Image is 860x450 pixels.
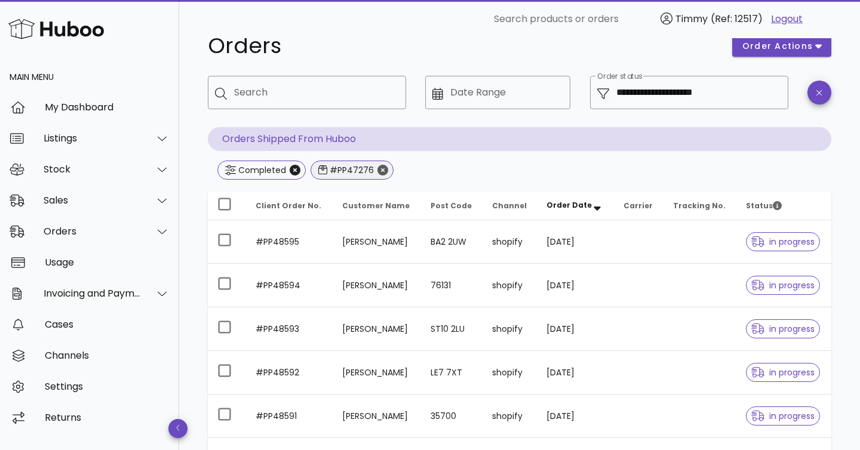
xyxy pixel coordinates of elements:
[483,192,537,220] th: Channel
[736,192,831,220] th: Status
[675,12,708,26] span: Timmy
[623,201,653,211] span: Carrier
[431,201,472,211] span: Post Code
[8,16,104,42] img: Huboo Logo
[246,192,333,220] th: Client Order No.
[483,264,537,307] td: shopify
[537,394,614,438] td: [DATE]
[44,132,141,144] div: Listings
[751,325,815,333] span: in progress
[256,201,321,211] span: Client Order No.
[483,220,537,264] td: shopify
[45,412,170,423] div: Returns
[45,101,170,113] div: My Dashboard
[751,281,815,289] span: in progress
[333,307,421,351] td: [PERSON_NAME]
[45,381,170,392] div: Settings
[333,351,421,394] td: [PERSON_NAME]
[421,264,483,307] td: 76131
[327,164,374,176] div: #PP47276
[421,351,483,394] td: LE7 7XT
[44,164,141,175] div: Stock
[45,319,170,330] div: Cases
[537,264,614,307] td: [DATE]
[333,220,421,264] td: [PERSON_NAME]
[492,201,527,211] span: Channel
[377,165,388,175] button: Close
[732,35,831,57] button: order actions
[208,35,718,57] h1: Orders
[537,220,614,264] td: [DATE]
[483,307,537,351] td: shopify
[44,195,141,206] div: Sales
[614,192,664,220] th: Carrier
[537,192,614,220] th: Order Date: Sorted descending. Activate to remove sorting.
[673,201,726,211] span: Tracking No.
[333,264,421,307] td: [PERSON_NAME]
[45,257,170,268] div: Usage
[483,351,537,394] td: shopify
[771,12,803,26] a: Logout
[751,368,815,377] span: in progress
[421,192,483,220] th: Post Code
[246,264,333,307] td: #PP48594
[333,394,421,438] td: [PERSON_NAME]
[246,220,333,264] td: #PP48595
[537,307,614,351] td: [DATE]
[597,72,642,81] label: Order status
[746,201,782,211] span: Status
[546,200,592,210] span: Order Date
[711,12,763,26] span: (Ref: 12517)
[290,165,300,175] button: Close
[246,351,333,394] td: #PP48592
[421,307,483,351] td: ST10 2LU
[742,40,813,53] span: order actions
[333,192,421,220] th: Customer Name
[246,394,333,438] td: #PP48591
[236,164,286,176] div: Completed
[421,220,483,264] td: BA2 2UW
[44,288,141,299] div: Invoicing and Payments
[483,394,537,438] td: shopify
[246,307,333,351] td: #PP48593
[208,127,831,151] p: Orders Shipped From Huboo
[751,238,815,246] span: in progress
[664,192,736,220] th: Tracking No.
[342,201,410,211] span: Customer Name
[421,394,483,438] td: 35700
[44,226,141,237] div: Orders
[537,351,614,394] td: [DATE]
[45,350,170,361] div: Channels
[751,412,815,420] span: in progress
